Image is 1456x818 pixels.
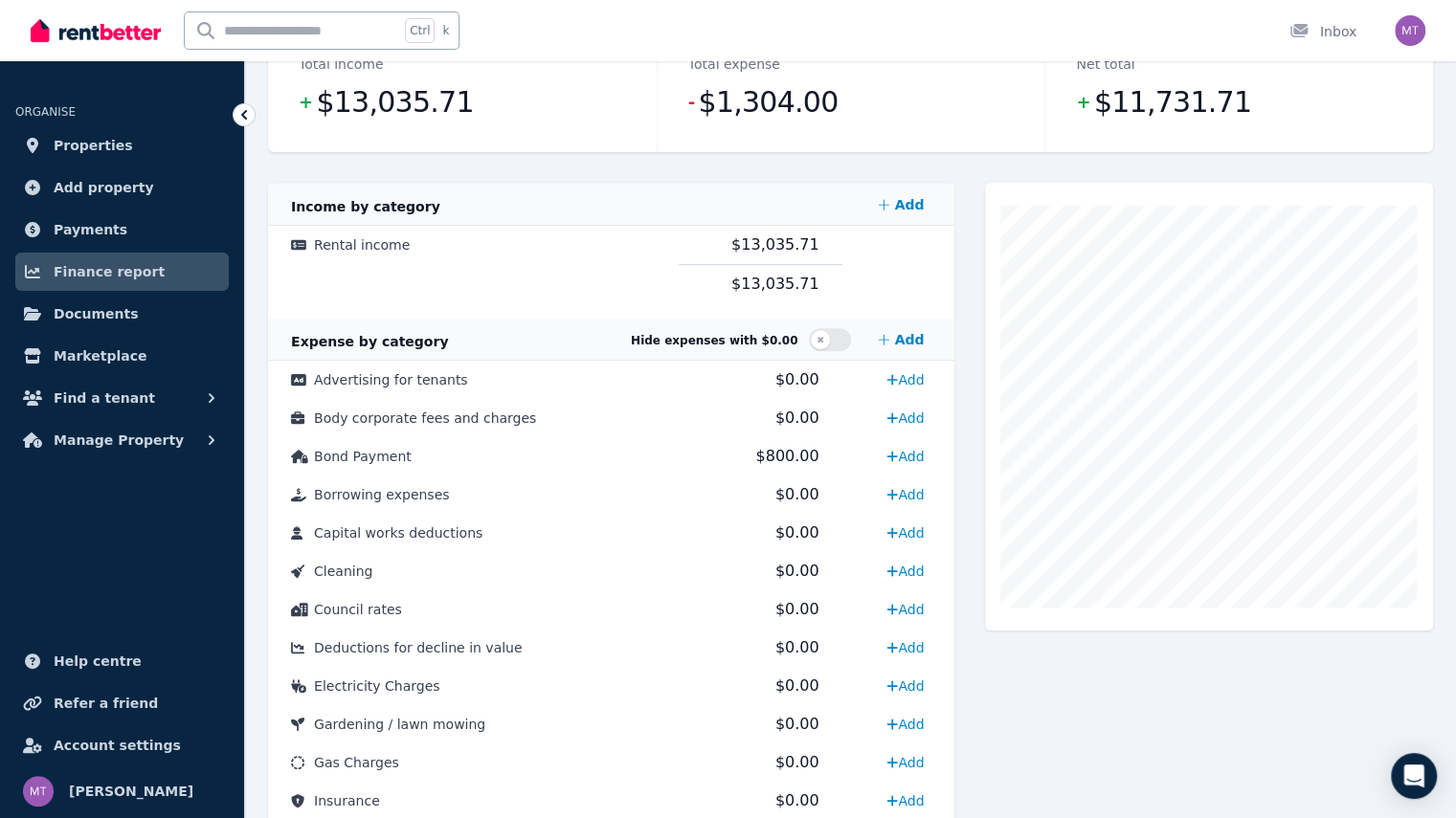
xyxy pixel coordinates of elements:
img: Margaret Tu [23,776,54,807]
a: Add property [15,168,229,207]
span: $1,304.00 [698,83,838,122]
a: Add [879,365,931,395]
span: Marketplace [54,344,146,367]
a: Add [879,479,931,510]
div: Inbox [1289,22,1356,41]
a: Add [870,321,931,359]
a: Refer a friend [15,684,229,722]
span: Body corporate fees and charges [314,410,536,426]
span: Documents [54,302,139,325]
a: Payments [15,210,229,249]
a: Marketplace [15,337,229,375]
span: Properties [54,134,133,157]
span: $0.00 [775,715,819,733]
span: Cleaning [314,564,372,579]
span: ORGANISE [15,105,76,119]
dt: Net total [1076,53,1134,76]
span: Expense by category [291,334,448,349]
img: RentBetter [31,16,161,45]
span: $0.00 [775,791,819,809]
span: $0.00 [775,523,819,542]
span: Gas Charges [314,755,399,770]
span: Advertising for tenants [314,372,468,387]
div: Open Intercom Messenger [1391,753,1437,799]
a: Help centre [15,642,229,680]
a: Add [879,709,931,740]
span: Add property [54,176,154,199]
span: k [442,23,449,38]
a: Account settings [15,726,229,764]
span: $11,731.71 [1094,83,1251,122]
span: Gardening / lawn mowing [314,717,485,732]
a: Add [879,556,931,586]
span: Bond Payment [314,449,412,464]
span: + [299,89,312,116]
span: $0.00 [775,638,819,656]
span: Payments [54,218,127,241]
span: Ctrl [405,18,435,43]
a: Add [879,632,931,663]
span: $0.00 [775,485,819,503]
a: Add [879,441,931,472]
span: Account settings [54,734,181,757]
span: $0.00 [775,600,819,618]
span: Electricity Charges [314,678,440,694]
a: Add [879,403,931,433]
span: $0.00 [775,676,819,695]
span: Deductions for decline in value [314,640,522,655]
span: $0.00 [775,409,819,427]
span: Capital works deductions [314,525,482,541]
span: Help centre [54,650,142,673]
span: $13,035.71 [731,235,819,254]
a: Add [879,594,931,625]
dt: Total expense [688,53,780,76]
span: Finance report [54,260,165,283]
span: $0.00 [775,753,819,771]
span: Income by category [291,199,440,214]
span: $0.00 [775,370,819,388]
button: Find a tenant [15,379,229,417]
img: Margaret Tu [1395,15,1425,46]
span: $13,035.71 [316,83,473,122]
span: Rental income [314,237,410,253]
a: Finance report [15,253,229,291]
span: $800.00 [755,447,818,465]
span: Council rates [314,602,402,617]
a: Add [879,671,931,701]
span: - [688,89,695,116]
span: Manage Property [54,429,184,452]
dt: Total income [299,53,383,76]
span: Find a tenant [54,387,155,409]
span: Borrowing expenses [314,487,449,502]
button: Manage Property [15,421,229,459]
a: Add [879,747,931,778]
span: $13,035.71 [731,275,819,293]
a: Documents [15,295,229,333]
a: Add [879,518,931,548]
a: Add [879,785,931,816]
span: + [1076,89,1089,116]
span: $0.00 [775,562,819,580]
a: Add [870,186,931,224]
span: Refer a friend [54,692,158,715]
a: Properties [15,126,229,165]
span: Hide expenses with $0.00 [631,334,797,347]
span: [PERSON_NAME] [69,780,193,803]
span: Insurance [314,793,380,808]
